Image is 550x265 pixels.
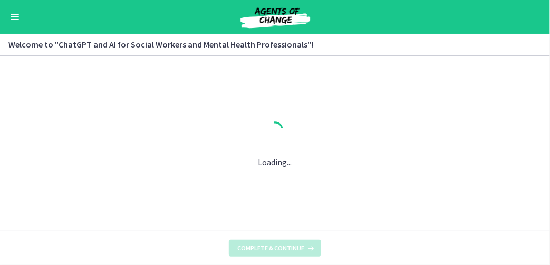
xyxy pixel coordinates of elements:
h3: Welcome to "ChatGPT and AI for Social Workers and Mental Health Professionals"! [8,38,529,51]
button: Enable menu [8,11,21,23]
button: Complete & continue [229,240,321,257]
p: Loading... [258,156,292,168]
span: Complete & continue [237,244,304,252]
div: 1 [258,119,292,143]
img: Agents of Change [212,4,339,30]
